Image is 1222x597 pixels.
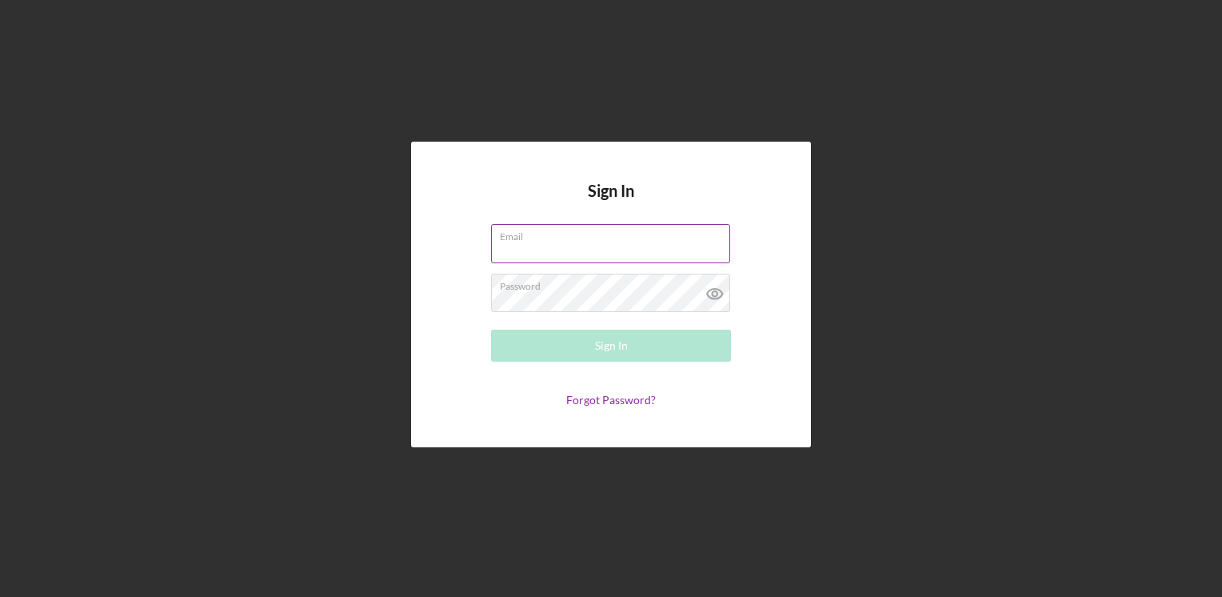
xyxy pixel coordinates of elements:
div: Sign In [595,330,628,362]
button: Sign In [491,330,731,362]
label: Email [500,225,730,242]
h4: Sign In [588,182,634,224]
a: Forgot Password? [566,393,656,407]
label: Password [500,274,730,292]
